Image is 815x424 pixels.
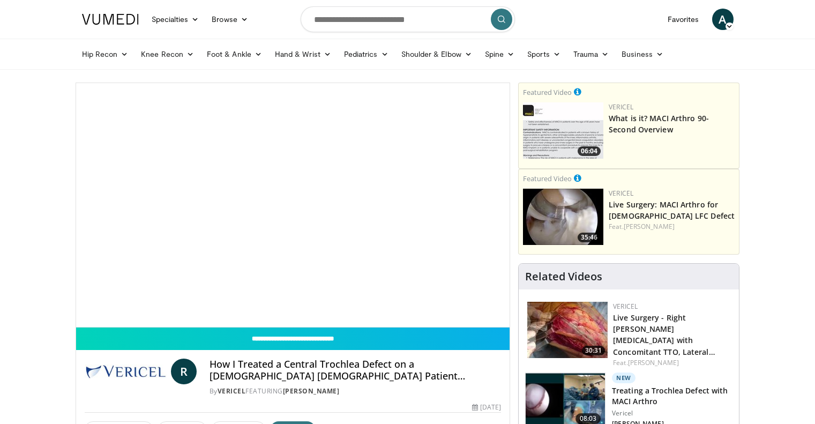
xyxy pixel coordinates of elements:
[268,43,338,65] a: Hand & Wrist
[76,83,510,328] video-js: Video Player
[578,146,601,156] span: 06:04
[523,102,603,159] a: 06:04
[523,102,603,159] img: aa6cc8ed-3dbf-4b6a-8d82-4a06f68b6688.150x105_q85_crop-smart_upscale.jpg
[613,302,638,311] a: Vericel
[661,9,706,30] a: Favorites
[210,386,501,396] div: By FEATURING
[712,9,734,30] a: A
[301,6,515,32] input: Search topics, interventions
[527,302,608,358] img: f2822210-6046-4d88-9b48-ff7c77ada2d7.150x105_q85_crop-smart_upscale.jpg
[615,43,670,65] a: Business
[523,189,603,245] img: eb023345-1e2d-4374-a840-ddbc99f8c97c.150x105_q85_crop-smart_upscale.jpg
[82,14,139,25] img: VuMedi Logo
[395,43,478,65] a: Shoulder & Elbow
[612,409,732,418] p: Vericel
[612,373,635,383] p: New
[472,403,501,412] div: [DATE]
[624,222,675,231] a: [PERSON_NAME]
[609,189,633,198] a: Vericel
[527,302,608,358] a: 30:31
[205,9,255,30] a: Browse
[200,43,268,65] a: Foot & Ankle
[612,385,732,407] h3: Treating a Trochlea Defect with MACI Arthro
[85,359,167,384] img: Vericel
[523,189,603,245] a: 35:46
[521,43,567,65] a: Sports
[283,386,340,396] a: [PERSON_NAME]
[582,346,605,355] span: 30:31
[134,43,200,65] a: Knee Recon
[210,359,501,382] h4: How I Treated a Central Trochlea Defect on a [DEMOGRAPHIC_DATA] [DEMOGRAPHIC_DATA] Patient…
[609,113,709,135] a: What is it? MACI Arthro 90-Second Overview
[523,174,572,183] small: Featured Video
[628,358,679,367] a: [PERSON_NAME]
[478,43,521,65] a: Spine
[613,313,715,356] a: Live Surgery - Right [PERSON_NAME][MEDICAL_DATA] with Concomitant TTO, Lateral…
[613,358,730,368] div: Feat.
[338,43,395,65] a: Pediatrics
[525,270,602,283] h4: Related Videos
[76,43,135,65] a: Hip Recon
[171,359,197,384] a: R
[218,386,246,396] a: Vericel
[523,87,572,97] small: Featured Video
[145,9,206,30] a: Specialties
[609,102,633,111] a: Vericel
[609,222,735,232] div: Feat.
[578,233,601,242] span: 35:46
[575,413,601,424] span: 08:03
[567,43,616,65] a: Trauma
[609,199,735,221] a: Live Surgery: MACI Arthro for [DEMOGRAPHIC_DATA] LFC Defect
